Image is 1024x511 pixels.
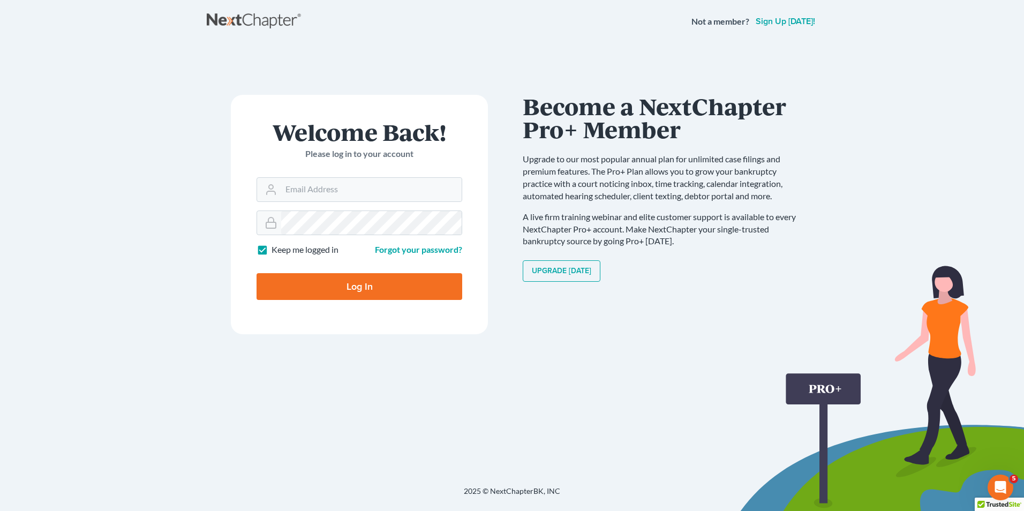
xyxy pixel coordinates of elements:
a: Sign up [DATE]! [754,17,817,26]
p: A live firm training webinar and elite customer support is available to every NextChapter Pro+ ac... [523,211,807,248]
label: Keep me logged in [272,244,338,256]
h1: Become a NextChapter Pro+ Member [523,95,807,140]
span: 5 [1010,475,1018,483]
div: 2025 © NextChapterBK, INC [207,486,817,505]
p: Upgrade to our most popular annual plan for unlimited case filings and premium features. The Pro+... [523,153,807,202]
strong: Not a member? [691,16,749,28]
iframe: Intercom live chat [988,475,1013,500]
a: Upgrade [DATE] [523,260,600,282]
h1: Welcome Back! [257,121,462,144]
p: Please log in to your account [257,148,462,160]
a: Forgot your password? [375,244,462,254]
input: Log In [257,273,462,300]
input: Email Address [281,178,462,201]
